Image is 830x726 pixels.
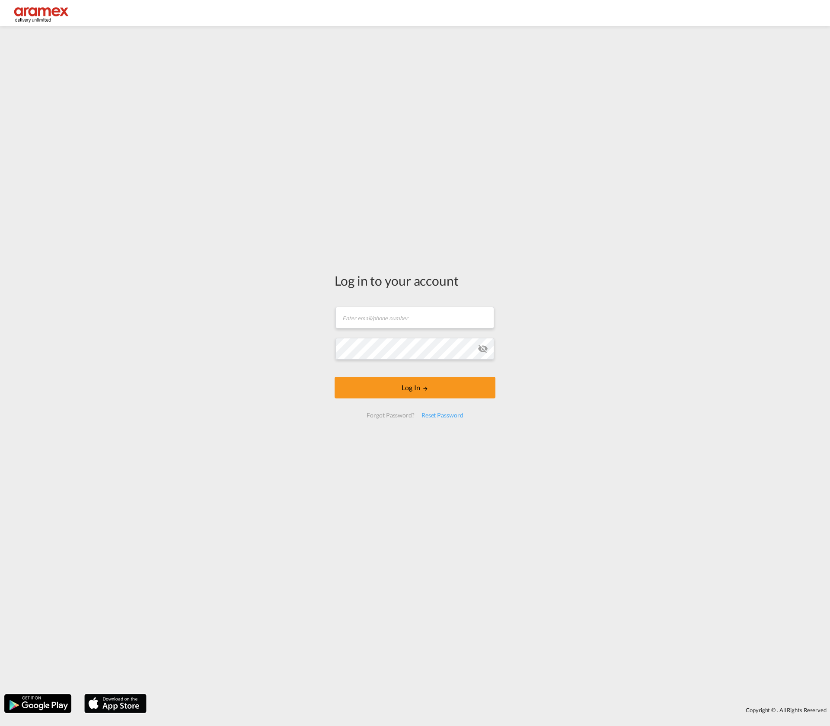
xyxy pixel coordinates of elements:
div: Log in to your account [335,271,495,290]
img: dca169e0c7e311edbe1137055cab269e.png [13,3,71,23]
md-icon: icon-eye-off [478,344,488,354]
div: Reset Password [418,408,467,423]
img: apple.png [83,693,147,714]
input: Enter email/phone number [335,307,494,328]
div: Forgot Password? [363,408,418,423]
div: Copyright © . All Rights Reserved [151,703,830,717]
img: google.png [3,693,72,714]
button: LOGIN [335,377,495,398]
